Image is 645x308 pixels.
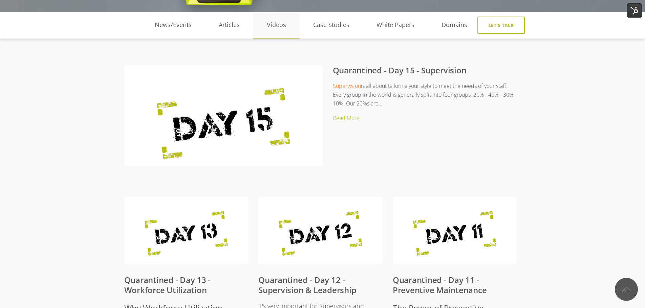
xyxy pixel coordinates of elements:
[333,65,467,76] a: Quarantined - Day 15 - Supervision
[258,274,356,295] a: Quarantined - Day 12 - Supervision & Leadership
[141,20,205,30] a: News/Events
[477,17,525,34] a: Let's Talk
[363,20,428,30] a: White Papers
[393,274,487,295] a: Quarantined - Day 11 - Preventive Maintenance
[393,197,517,270] img: Quarantined - Day 11 - Preventive Maintenance
[124,197,249,270] img: Quarantined - Day 13 - Workforce Utilization
[124,274,211,295] a: Quarantined - Day 13 - Workforce Utilization
[253,20,300,30] a: Videos
[205,20,253,30] a: Articles
[300,20,363,30] a: Case Studies
[627,3,642,18] img: HubSpot Tools Menu Toggle
[124,65,323,182] img: Quarantined - Day 15 - Supervision
[258,197,383,270] img: Quarantined - Day 12 - Supervision & Leadership
[333,114,360,122] a: Read More
[131,12,481,42] div: Navigation Menu
[428,20,481,30] a: Domains
[333,82,361,90] a: Supervision
[138,81,521,108] p: is all about tailoring your style to meet the needs of your staff. Every group in the world is ge...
